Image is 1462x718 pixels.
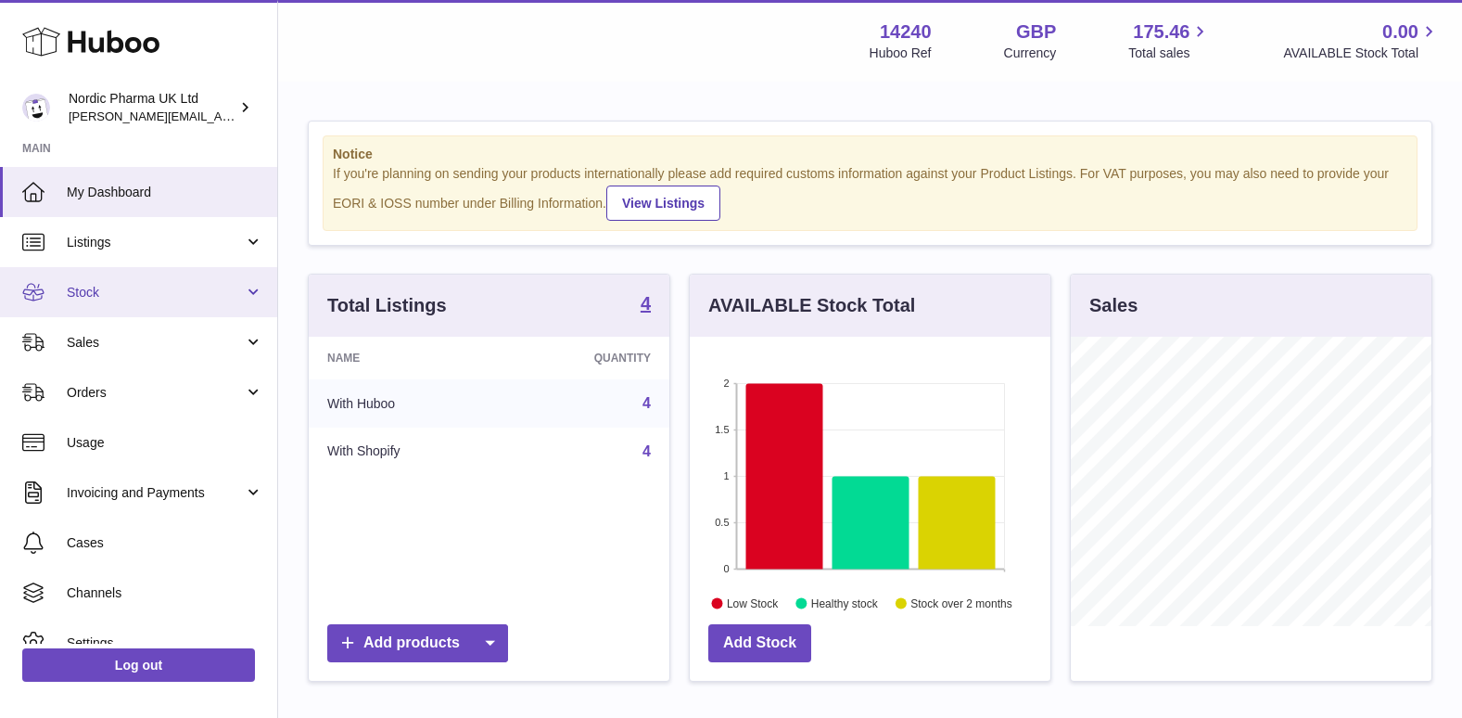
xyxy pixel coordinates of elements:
span: Settings [67,635,263,652]
strong: Notice [333,146,1407,163]
text: 1 [723,470,729,481]
th: Name [309,337,503,379]
span: Stock [67,284,244,301]
strong: GBP [1016,19,1056,45]
div: If you're planning on sending your products internationally please add required customs informati... [333,165,1407,221]
th: Quantity [503,337,669,379]
text: 2 [723,378,729,389]
a: Log out [22,648,255,682]
text: 0.5 [715,517,729,528]
text: Healthy stock [811,596,879,609]
a: 4 [641,294,651,316]
text: Low Stock [727,596,779,609]
h3: AVAILABLE Stock Total [708,293,915,318]
span: [PERSON_NAME][EMAIL_ADDRESS][DOMAIN_NAME] [69,109,372,123]
text: Stock over 2 months [910,596,1011,609]
td: With Huboo [309,379,503,428]
span: Usage [67,434,263,452]
span: AVAILABLE Stock Total [1283,45,1440,62]
a: Add Stock [708,624,811,662]
span: Cases [67,534,263,552]
span: 175.46 [1133,19,1189,45]
h3: Total Listings [327,293,447,318]
a: 0.00 AVAILABLE Stock Total [1283,19,1440,62]
a: Add products [327,624,508,662]
span: My Dashboard [67,184,263,201]
h3: Sales [1089,293,1138,318]
strong: 4 [641,294,651,313]
span: Listings [67,234,244,251]
a: 175.46 Total sales [1128,19,1211,62]
a: 4 [642,443,651,459]
span: Sales [67,334,244,352]
span: 0.00 [1382,19,1418,45]
span: Orders [67,384,244,402]
span: Total sales [1128,45,1211,62]
a: 4 [642,395,651,411]
div: Currency [1004,45,1057,62]
strong: 14240 [880,19,932,45]
div: Nordic Pharma UK Ltd [69,90,235,125]
text: 0 [723,563,729,574]
a: View Listings [606,186,720,221]
text: 1.5 [715,424,729,435]
span: Channels [67,584,263,602]
td: With Shopify [309,428,503,476]
img: joe.plant@parapharmdev.com [22,94,50,122]
span: Invoicing and Payments [67,484,244,502]
div: Huboo Ref [870,45,932,62]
